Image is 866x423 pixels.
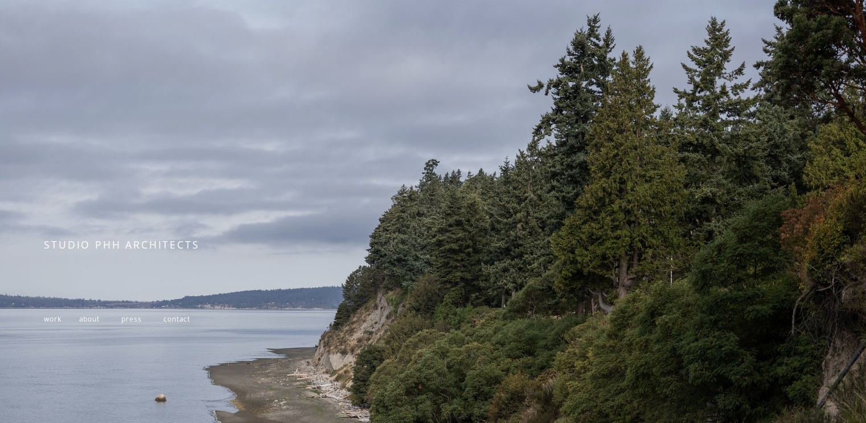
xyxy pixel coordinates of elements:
a: about [79,314,100,324]
span: STUDIO PHH ARCHITECTS [44,238,199,251]
a: work [44,314,61,324]
a: press [121,314,141,324]
a: contact [163,314,190,324]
